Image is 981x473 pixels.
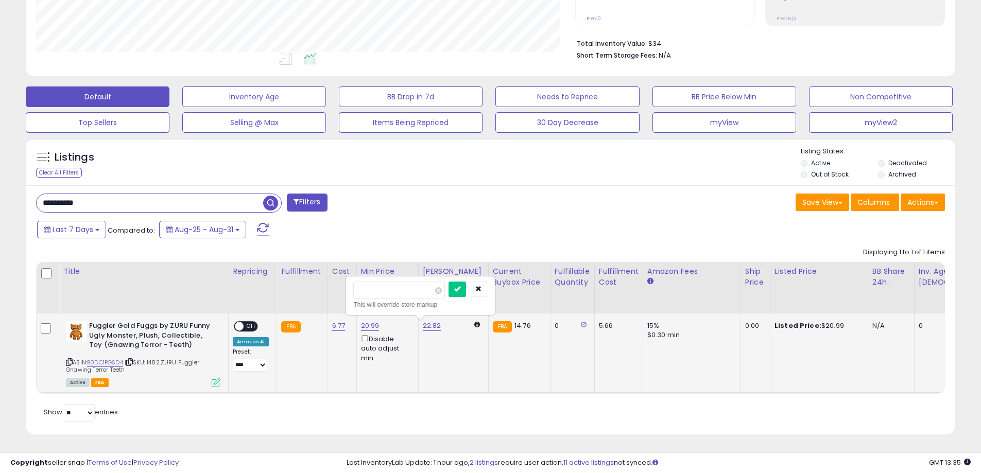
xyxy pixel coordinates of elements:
[281,266,323,277] div: Fulfillment
[775,321,821,330] b: Listed Price:
[55,150,94,165] h5: Listings
[182,112,326,133] button: Selling @ Max
[495,112,639,133] button: 30 Day Decrease
[244,322,260,331] span: OFF
[353,300,487,310] div: This will override store markup
[745,321,762,330] div: 0.00
[811,170,849,179] label: Out of Stock
[53,224,93,235] span: Last 7 Days
[652,112,796,133] button: myView
[587,15,601,22] small: Prev: 0
[555,321,587,330] div: 0
[108,225,155,235] span: Compared to:
[775,266,864,277] div: Listed Price
[851,194,899,211] button: Columns
[775,321,860,330] div: $20.99
[493,266,546,288] div: Current Buybox Price
[888,159,927,167] label: Deactivated
[577,39,647,48] b: Total Inventory Value:
[809,86,953,107] button: Non Competitive
[514,321,531,330] span: 14.76
[863,248,945,257] div: Displaying 1 to 1 of 1 items
[872,266,910,288] div: BB Share 24h.
[495,86,639,107] button: Needs to Reprice
[66,321,87,342] img: 41UuwaUIcAL._SL40_.jpg
[555,266,590,288] div: Fulfillable Quantity
[182,86,326,107] button: Inventory Age
[66,378,90,387] span: All listings currently available for purchase on Amazon
[474,321,480,328] i: Calculated using Dynamic Max Price.
[599,321,635,330] div: 5.66
[801,147,955,156] p: Listing States:
[809,112,953,133] button: myView2
[89,321,214,353] b: Fuggler Gold Fuggs by ZURU Funny Ugly Monster, Plush, Collectible, Toy (Gnawing Terror - Teeth)
[133,458,179,467] a: Privacy Policy
[929,458,971,467] span: 2025-09-8 13:35 GMT
[66,321,220,386] div: ASIN:
[36,168,82,178] div: Clear All Filters
[175,224,233,235] span: Aug-25 - Aug-31
[647,277,653,286] small: Amazon Fees.
[44,407,118,417] span: Show: entries
[63,266,224,277] div: Title
[66,358,199,374] span: | SKU: 1482.ZURU Fuggler Gnawing Terror Teeth
[339,86,483,107] button: BB Drop in 7d
[339,112,483,133] button: Items Being Repriced
[10,458,48,467] strong: Copyright
[470,458,498,467] a: 2 listings
[745,266,766,288] div: Ship Price
[361,333,410,363] div: Disable auto adjust min
[563,458,614,467] a: 11 active listings
[159,221,246,238] button: Aug-25 - Aug-31
[26,112,169,133] button: Top Sellers
[332,321,346,331] a: 6.77
[233,348,269,372] div: Preset:
[26,86,169,107] button: Default
[857,197,890,207] span: Columns
[347,458,971,468] div: Last InventoryLab Update: 1 hour ago, require user action, not synced.
[10,458,179,468] div: seller snap | |
[87,358,123,367] a: B0DC1PGSD4
[777,15,797,22] small: Prev: N/A
[233,266,272,277] div: Repricing
[577,37,937,49] li: $34
[796,194,849,211] button: Save View
[659,50,671,60] span: N/A
[647,330,733,340] div: $0.30 min
[281,321,300,332] small: FBA
[647,266,736,277] div: Amazon Fees
[811,159,830,167] label: Active
[88,458,132,467] a: Terms of Use
[332,266,352,277] div: Cost
[361,266,414,277] div: Min Price
[652,86,796,107] button: BB Price Below Min
[577,51,657,60] b: Short Term Storage Fees:
[287,194,327,212] button: Filters
[493,321,512,332] small: FBA
[423,321,441,331] a: 22.82
[233,337,269,346] div: Amazon AI
[91,378,109,387] span: FBA
[423,266,484,277] div: [PERSON_NAME]
[901,194,945,211] button: Actions
[599,266,639,288] div: Fulfillment Cost
[888,170,916,179] label: Archived
[647,321,733,330] div: 15%
[872,321,906,330] div: N/A
[361,321,380,331] a: 20.99
[37,221,106,238] button: Last 7 Days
